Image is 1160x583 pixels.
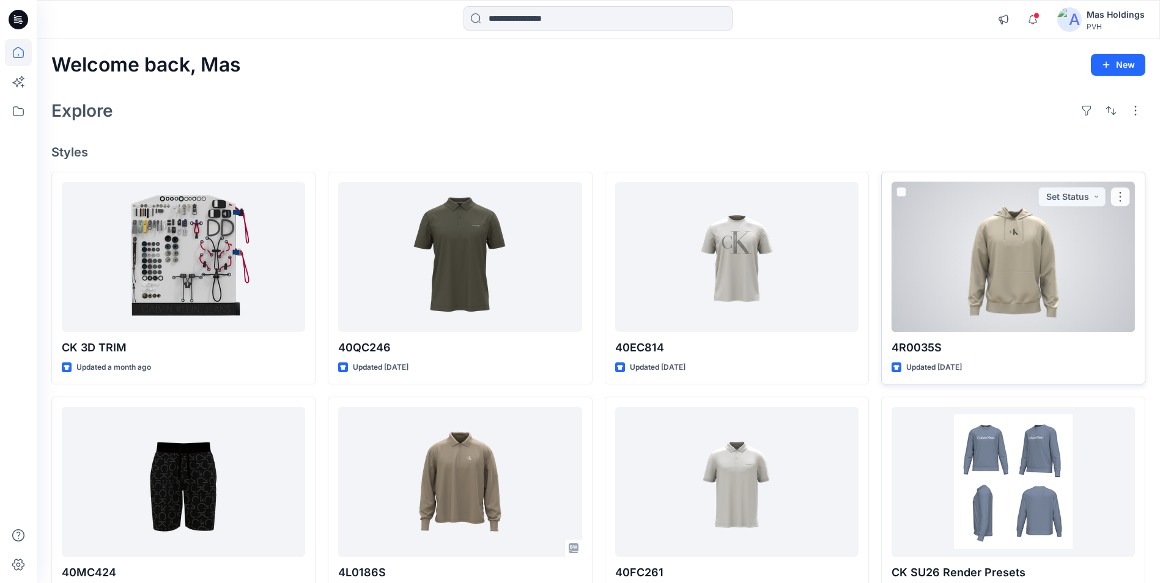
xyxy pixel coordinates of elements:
h4: Styles [51,145,1145,159]
a: 40FC261 [615,407,859,557]
a: CK 3D TRIM [62,182,305,332]
button: New [1091,54,1145,76]
p: Updated [DATE] [353,361,408,374]
a: 40MC424 [62,407,305,557]
a: 40EC814 [615,182,859,332]
p: 4R0035S [892,339,1135,356]
div: Mas Holdings [1087,7,1145,22]
p: Updated [DATE] [906,361,962,374]
p: 40MC424 [62,564,305,581]
p: 40FC261 [615,564,859,581]
a: CK SU26 Render Presets [892,407,1135,557]
h2: Explore [51,101,113,120]
h2: Welcome back, Mas [51,54,241,76]
p: Updated a month ago [76,361,151,374]
a: 4R0035S [892,182,1135,332]
a: 4L0186S [338,407,582,557]
p: CK 3D TRIM [62,339,305,356]
a: 40QC246 [338,182,582,332]
p: Updated [DATE] [630,361,685,374]
img: avatar [1057,7,1082,32]
div: PVH [1087,22,1145,31]
p: CK SU26 Render Presets [892,564,1135,581]
p: 40QC246 [338,339,582,356]
p: 4L0186S [338,564,582,581]
p: 40EC814 [615,339,859,356]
